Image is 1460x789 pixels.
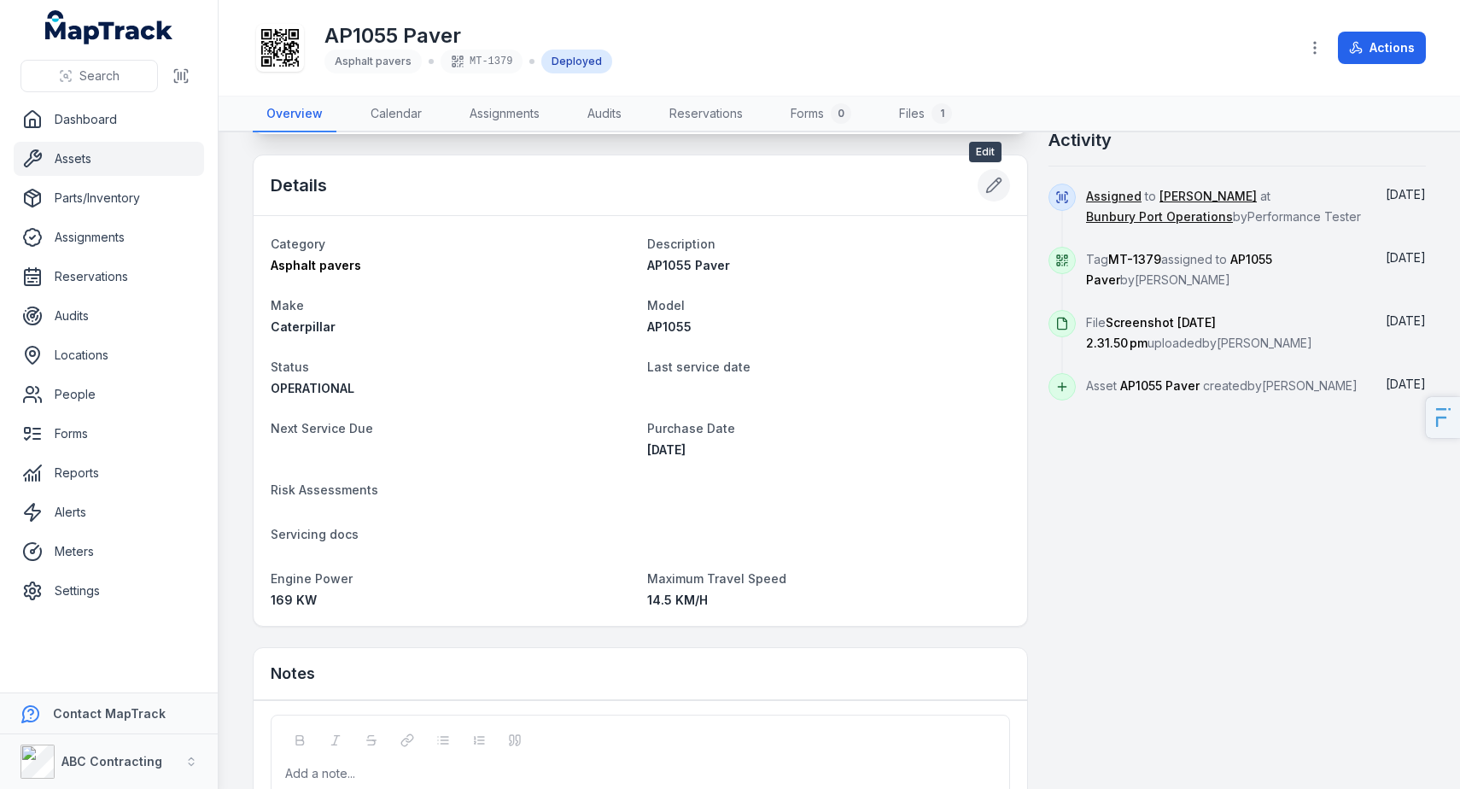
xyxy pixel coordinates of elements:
[1120,378,1200,393] span: AP1055 Paver
[1086,378,1358,393] span: Asset created by [PERSON_NAME]
[271,662,315,686] h3: Notes
[14,338,204,372] a: Locations
[14,181,204,215] a: Parts/Inventory
[271,527,359,541] span: Servicing docs
[253,96,336,132] a: Overview
[1086,208,1233,225] a: Bunbury Port Operations
[574,96,635,132] a: Audits
[14,142,204,176] a: Assets
[647,571,786,586] span: Maximum Travel Speed
[61,754,162,769] strong: ABC Contracting
[335,55,412,67] span: Asphalt pavers
[1086,189,1361,224] span: to at by Performance Tester
[1386,313,1426,328] span: [DATE]
[1386,250,1426,265] span: [DATE]
[14,102,204,137] a: Dashboard
[647,442,686,457] span: [DATE]
[1159,188,1257,205] a: [PERSON_NAME]
[647,298,685,313] span: Model
[271,319,336,334] span: Caterpillar
[1386,187,1426,202] time: 08/10/2025, 2:40:11 pm
[647,319,692,334] span: AP1055
[14,535,204,569] a: Meters
[777,96,865,132] a: Forms0
[969,142,1002,162] span: Edit
[1108,252,1161,266] span: MT-1379
[1086,315,1216,350] span: Screenshot [DATE] 2.31.50 pm
[885,96,966,132] a: Files1
[14,574,204,608] a: Settings
[1338,32,1426,64] button: Actions
[931,103,952,124] div: 1
[647,442,686,457] time: 08/10/2025, 12:00:00 am
[271,482,378,497] span: Risk Assessments
[271,593,317,607] span: 169 KW
[456,96,553,132] a: Assignments
[14,220,204,254] a: Assignments
[45,10,173,44] a: MapTrack
[271,421,373,435] span: Next Service Due
[1086,252,1272,287] span: Tag assigned to by [PERSON_NAME]
[357,96,435,132] a: Calendar
[1386,377,1426,391] time: 08/10/2025, 2:34:29 pm
[14,456,204,490] a: Reports
[53,706,166,721] strong: Contact MapTrack
[271,298,304,313] span: Make
[831,103,851,124] div: 0
[1386,187,1426,202] span: [DATE]
[271,381,354,395] span: OPERATIONAL
[1086,315,1312,350] span: File uploaded by [PERSON_NAME]
[1386,313,1426,328] time: 08/10/2025, 2:34:33 pm
[1086,188,1142,205] a: Assigned
[647,359,750,374] span: Last service date
[647,258,730,272] span: AP1055 Paver
[324,22,612,50] h1: AP1055 Paver
[271,173,327,197] h2: Details
[656,96,756,132] a: Reservations
[14,495,204,529] a: Alerts
[271,571,353,586] span: Engine Power
[14,299,204,333] a: Audits
[79,67,120,85] span: Search
[271,237,325,251] span: Category
[271,359,309,374] span: Status
[647,421,735,435] span: Purchase Date
[1048,128,1112,152] h2: Activity
[647,237,715,251] span: Description
[14,377,204,412] a: People
[271,258,361,272] span: Asphalt pavers
[14,260,204,294] a: Reservations
[441,50,523,73] div: MT-1379
[541,50,612,73] div: Deployed
[1386,377,1426,391] span: [DATE]
[647,593,708,607] span: 14.5 KM/H
[14,417,204,451] a: Forms
[1386,250,1426,265] time: 08/10/2025, 2:39:25 pm
[20,60,158,92] button: Search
